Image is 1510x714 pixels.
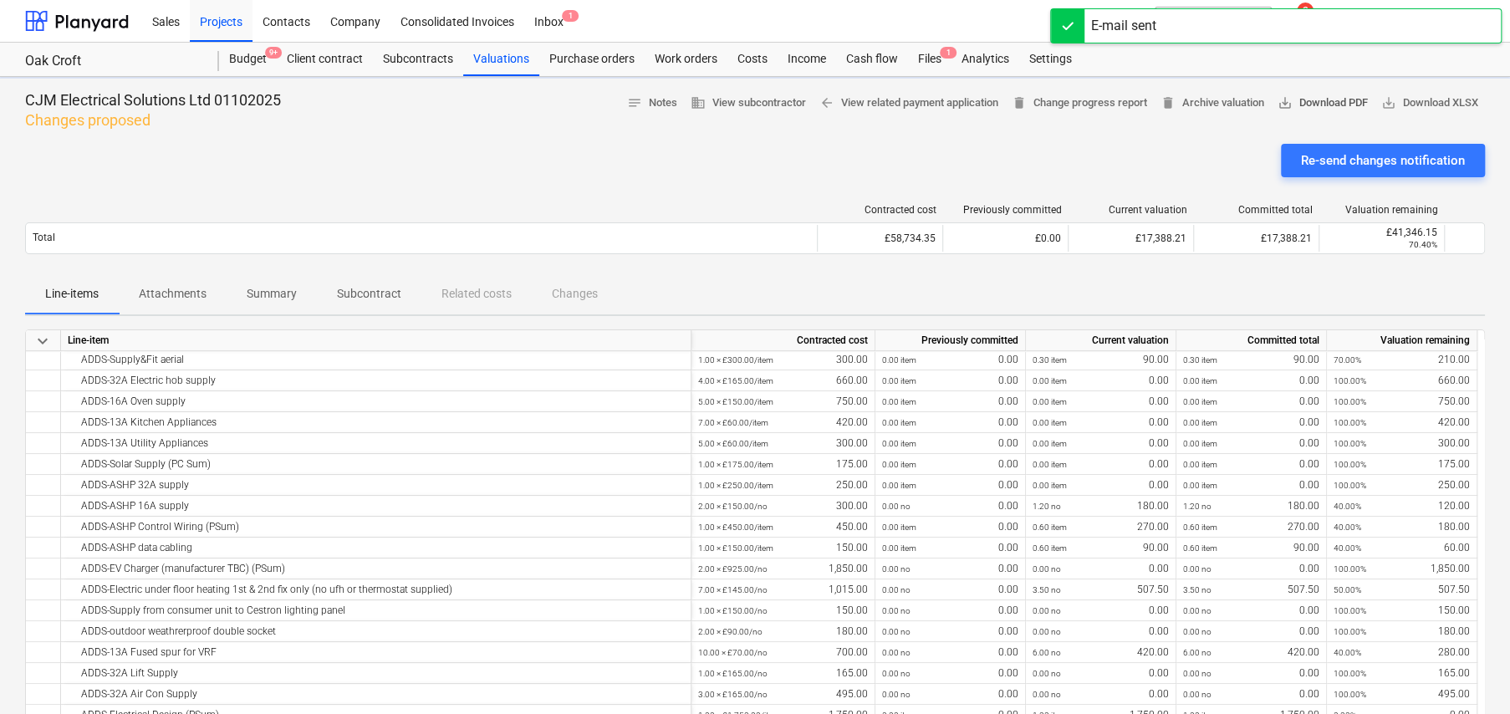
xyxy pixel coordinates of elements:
div: 0.00 [1183,370,1319,391]
div: £41,346.15 [1326,227,1437,238]
span: delete [1012,95,1027,110]
button: View subcontractor [684,90,813,116]
div: 0.00 [882,412,1018,433]
div: E-mail sent [1091,16,1156,36]
div: 165.00 [1334,663,1470,684]
small: 0.00 no [882,690,911,699]
a: Valuations [463,43,539,76]
div: Re-send changes notification [1301,150,1465,171]
div: 420.00 [1334,412,1470,433]
div: 0.00 [1183,663,1319,684]
p: Total [33,231,55,245]
div: 90.00 [1033,538,1169,558]
div: 150.00 [698,538,868,558]
div: ADDS-32A Lift Supply [68,663,684,684]
small: 4.00 × £165.00 / item [698,376,773,385]
small: 0.00 no [1183,690,1212,699]
div: 0.00 [882,558,1018,579]
div: 0.00 [882,454,1018,475]
div: 1,015.00 [698,579,868,600]
span: View subcontractor [691,94,806,113]
div: 0.00 [1183,412,1319,433]
div: ADDS-Supply&Fit aerial [68,349,684,370]
div: 90.00 [1033,349,1169,370]
small: 100.00% [1334,460,1366,469]
div: 0.00 [1033,558,1169,579]
div: ADDS-outdoor weathrerproof double socket [68,621,684,642]
div: ADDS-13A Utility Appliances [68,433,684,454]
span: save_alt [1381,95,1396,110]
p: Summary [247,285,297,303]
a: Files1 [908,43,951,76]
small: 3.50 no [1183,585,1212,594]
div: 507.50 [1183,579,1319,600]
small: 5.00 × £60.00 / item [698,439,768,448]
div: 270.00 [1033,517,1169,538]
small: 0.00 item [1183,418,1217,427]
div: £0.00 [942,225,1068,252]
a: Settings [1019,43,1082,76]
span: View related payment application [819,94,998,113]
div: 180.00 [1334,621,1470,642]
button: Change progress report [1005,90,1154,116]
small: 0.00 no [1183,564,1212,574]
a: Work orders [645,43,727,76]
div: 300.00 [698,496,868,517]
small: 1.00 × £150.00 / no [698,606,768,615]
span: notes [627,95,642,110]
span: business [691,95,706,110]
div: 660.00 [1334,370,1470,391]
div: Budget [219,43,277,76]
div: ADDS-Electric under floor heating 1st & 2nd fix only (no ufh or thermostat supplied) [68,579,684,600]
div: ADDS-13A Kitchen Appliances [68,412,684,433]
small: 0.00 item [882,376,916,385]
div: ADDS-Solar Supply (PC Sum) [68,454,684,475]
div: 0.00 [882,517,1018,538]
button: Archive valuation [1154,90,1271,116]
span: Archive valuation [1161,94,1264,113]
div: 0.00 [1183,684,1319,705]
div: Cash flow [836,43,908,76]
span: 1 [562,10,579,22]
button: Re-send changes notification [1281,144,1485,177]
div: 495.00 [1334,684,1470,705]
div: Income [778,43,836,76]
small: 1.00 × £300.00 / item [698,355,773,365]
div: 180.00 [1033,496,1169,517]
div: Previously committed [950,204,1062,216]
div: 0.00 [882,579,1018,600]
div: 0.00 [1183,433,1319,454]
div: 300.00 [698,433,868,454]
div: 495.00 [698,684,868,705]
a: Client contract [277,43,373,76]
div: 0.00 [882,496,1018,517]
div: Contracted cost [691,330,875,351]
small: 2.00 × £925.00 / no [698,564,768,574]
span: keyboard_arrow_down [33,331,53,351]
small: 7.00 × £60.00 / item [698,418,768,427]
div: ADDS-ASHP data cabling [68,538,684,558]
div: 0.00 [882,370,1018,391]
small: 0.60 item [1033,523,1067,532]
button: Download PDF [1271,90,1375,116]
div: Current valuation [1026,330,1176,351]
small: 0.60 item [1183,543,1217,553]
div: Current valuation [1075,204,1187,216]
div: ADDS-13A Fused spur for VRF [68,642,684,663]
small: 0.00 no [882,669,911,678]
div: ADDS-16A Oven supply [68,391,684,412]
a: Budget9+ [219,43,277,76]
p: Attachments [139,285,207,303]
button: Download XLSX [1375,90,1485,116]
small: 0.30 item [1183,355,1217,365]
small: 10.00 × £70.00 / no [698,648,768,657]
div: Subcontracts [373,43,463,76]
div: Valuation remaining [1326,204,1438,216]
div: Analytics [951,43,1019,76]
small: 2.00 × £90.00 / no [698,627,763,636]
small: 0.00 no [1033,564,1061,574]
p: Changes proposed [25,110,281,130]
div: 0.00 [1183,558,1319,579]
